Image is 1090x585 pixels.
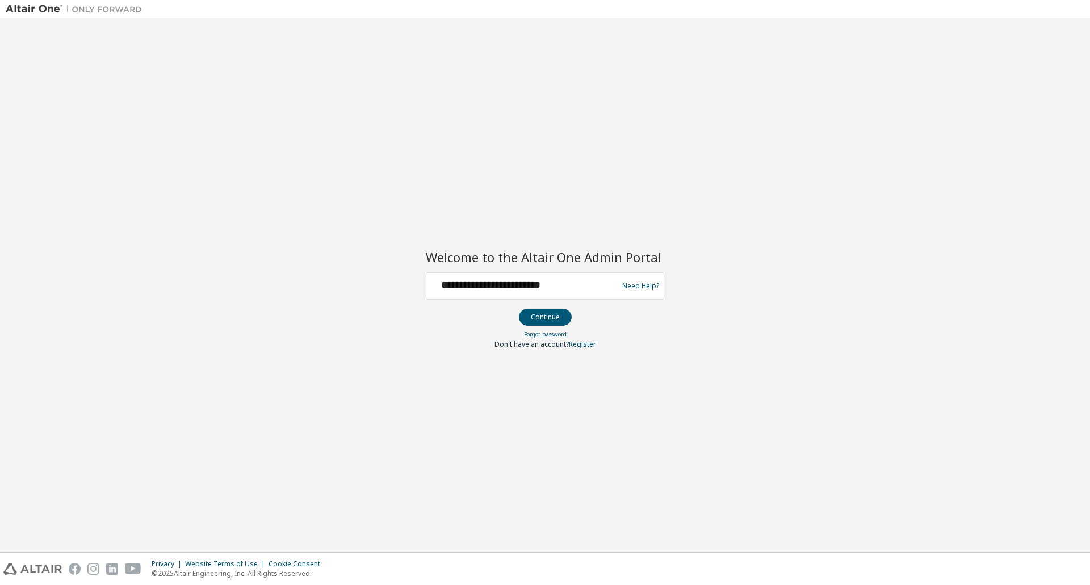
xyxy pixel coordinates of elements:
[6,3,148,15] img: Altair One
[269,559,327,569] div: Cookie Consent
[524,330,567,338] a: Forgot password
[426,249,664,265] h2: Welcome to the Altair One Admin Portal
[69,563,81,575] img: facebook.svg
[87,563,99,575] img: instagram.svg
[519,309,572,326] button: Continue
[494,339,569,349] span: Don't have an account?
[185,559,269,569] div: Website Terms of Use
[569,339,596,349] a: Register
[152,569,327,578] p: © 2025 Altair Engineering, Inc. All Rights Reserved.
[125,563,141,575] img: youtube.svg
[152,559,185,569] div: Privacy
[106,563,118,575] img: linkedin.svg
[3,563,62,575] img: altair_logo.svg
